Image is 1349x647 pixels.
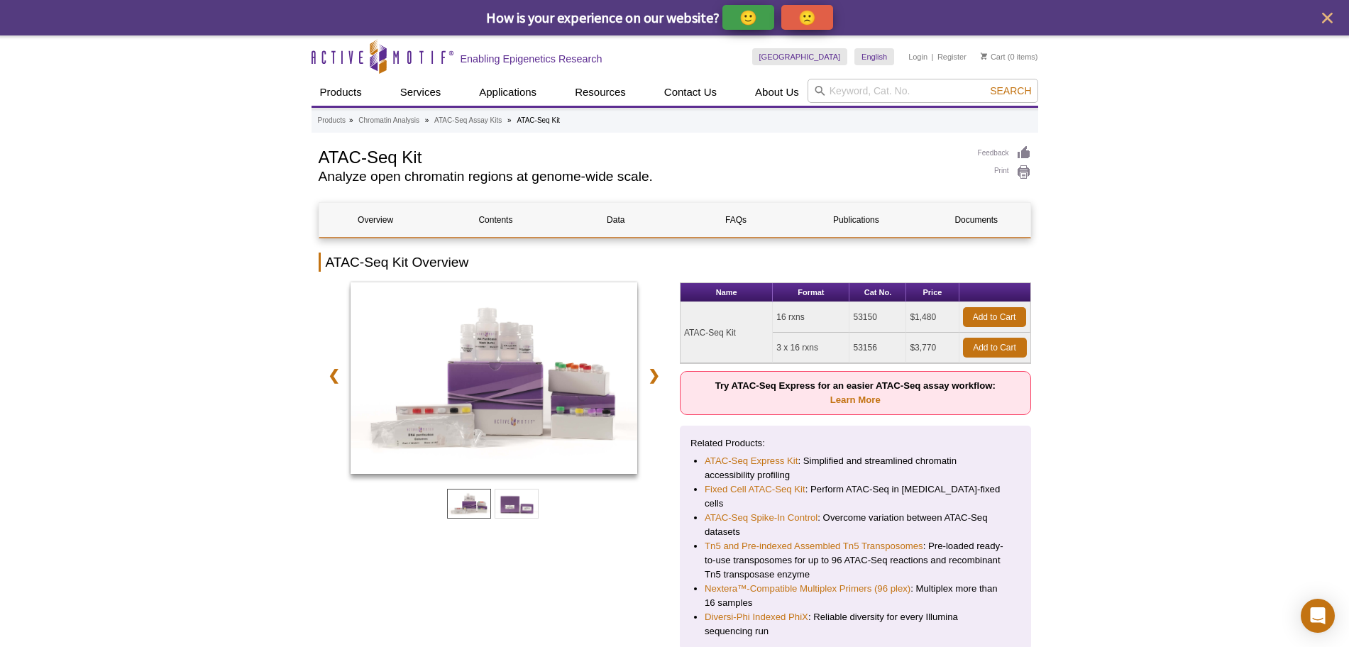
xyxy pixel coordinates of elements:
a: Tn5 and Pre-indexed Assembled Tn5 Transposomes [705,539,923,553]
h2: ATAC-Seq Kit Overview [319,253,1031,272]
a: Print [978,165,1031,180]
a: Add to Cart [963,338,1027,358]
a: ATAC-Seq Spike-In Control [705,511,817,525]
a: Register [937,52,967,62]
a: Login [908,52,927,62]
a: Products [312,79,370,106]
a: ATAC-Seq Express Kit [705,454,798,468]
td: $1,480 [906,302,959,333]
a: Feedback [978,145,1031,161]
a: Nextera™-Compatible Multiplex Primers (96 plex) [705,582,910,596]
li: : Reliable diversity for every Illumina sequencing run [705,610,1006,638]
h2: Analyze open chromatin regions at genome-wide scale. [319,170,964,183]
li: (0 items) [981,48,1038,65]
li: : Overcome variation between ATAC-Seq datasets [705,511,1006,539]
th: Cat No. [849,283,906,302]
input: Keyword, Cat. No. [808,79,1038,103]
th: Price [906,283,959,302]
a: About Us [747,79,808,106]
a: Contact Us [656,79,725,106]
p: 🙂 [739,9,757,26]
h2: Enabling Epigenetics Research [461,52,602,65]
p: 🙁 [798,9,816,26]
a: Add to Cart [963,307,1026,327]
img: Your Cart [981,52,987,60]
a: Products [318,114,346,127]
a: Overview [319,203,432,237]
a: Resources [566,79,634,106]
a: English [854,48,894,65]
a: ❮ [319,359,349,392]
button: close [1318,9,1336,27]
span: How is your experience on our website? [486,9,720,26]
a: Contents [439,203,552,237]
a: Fixed Cell ATAC-Seq Kit [705,482,805,497]
li: | [932,48,934,65]
a: ❯ [639,359,669,392]
li: ATAC-Seq Kit [517,116,560,124]
button: Search [986,84,1035,97]
a: Documents [920,203,1033,237]
th: Format [773,283,849,302]
th: Name [681,283,773,302]
td: 3 x 16 rxns [773,333,849,363]
a: Services [392,79,450,106]
strong: Try ATAC-Seq Express for an easier ATAC-Seq assay workflow: [715,380,996,405]
td: 16 rxns [773,302,849,333]
h1: ATAC-Seq Kit [319,145,964,167]
li: : Simplified and streamlined chromatin accessibility profiling [705,454,1006,482]
a: FAQs [679,203,792,237]
span: Search [990,85,1031,96]
a: Data [559,203,672,237]
li: » [349,116,353,124]
a: ATAC-Seq Assay Kits [434,114,502,127]
a: Learn More [830,394,881,405]
div: Open Intercom Messenger [1301,599,1335,633]
td: 53150 [849,302,906,333]
p: Related Products: [690,436,1020,450]
li: » [425,116,429,124]
a: [GEOGRAPHIC_DATA] [752,48,848,65]
img: ATAC-Seq Kit [351,282,638,474]
a: Diversi-Phi Indexed PhiX [705,610,808,624]
a: Cart [981,52,1006,62]
li: : Perform ATAC-Seq in [MEDICAL_DATA]-fixed cells [705,482,1006,511]
a: Applications [470,79,545,106]
li: : Pre-loaded ready-to-use transposomes for up to 96 ATAC-Seq reactions and recombinant Tn5 transp... [705,539,1006,582]
a: Chromatin Analysis [358,114,419,127]
td: $3,770 [906,333,959,363]
a: Publications [800,203,913,237]
td: ATAC-Seq Kit [681,302,773,363]
td: 53156 [849,333,906,363]
a: ATAC-Seq Kit [351,282,638,478]
li: » [507,116,512,124]
li: : Multiplex more than 16 samples [705,582,1006,610]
